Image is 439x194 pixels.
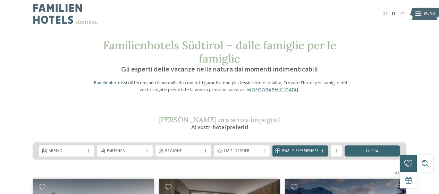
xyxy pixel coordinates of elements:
[382,11,388,16] a: DE
[224,149,260,154] span: I miei desideri
[88,79,352,93] p: I si differenziano l’uno dall’altro ma tutti garantiscono gli stessi . Trovate l’hotel per famigl...
[249,81,281,85] a: criteri di qualità
[158,115,281,124] span: [PERSON_NAME] ora senza impegno!
[392,11,396,16] a: IT
[191,125,248,130] span: Ai vostri hotel preferiti
[366,149,379,154] span: filtra
[399,170,401,176] span: /
[250,87,298,92] a: [GEOGRAPHIC_DATA]
[49,149,85,154] span: Arrivo
[107,149,143,154] span: Partenza
[395,170,399,176] span: 27
[424,11,435,17] span: Menu
[121,66,318,73] span: Gli esperti delle vacanze nella natura dai momenti indimenticabili
[165,149,201,154] span: Regione
[282,149,318,154] span: Family Experiences
[103,38,336,66] span: Familienhotels Südtirol – dalle famiglie per le famiglie
[94,81,124,85] a: Familienhotels
[400,11,406,16] a: EN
